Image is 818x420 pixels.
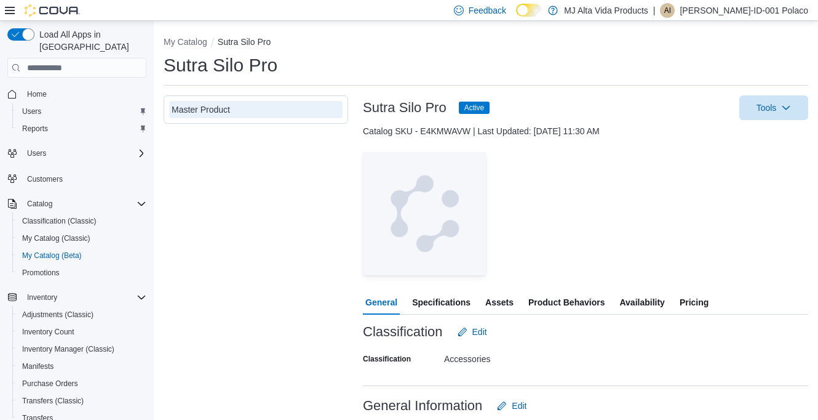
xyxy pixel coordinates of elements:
a: Home [22,87,52,102]
span: Customers [27,174,63,184]
button: Promotions [12,264,151,281]
p: | [653,3,656,18]
img: Image for Cova Placeholder [363,152,486,275]
span: Inventory [22,290,146,305]
a: Reports [17,121,53,136]
button: Catalog [22,196,57,211]
img: Cova [25,4,80,17]
button: Users [22,146,51,161]
a: Classification (Classic) [17,214,101,228]
span: Users [22,146,146,161]
span: Edit [472,326,487,338]
button: Catalog [2,195,151,212]
span: Inventory Manager (Classic) [22,344,114,354]
span: General [365,290,397,315]
button: Tools [739,95,808,120]
span: Users [17,104,146,119]
h3: Sutra Silo Pro [363,100,447,115]
span: Transfers (Classic) [17,394,146,408]
button: Transfers (Classic) [12,392,151,410]
a: Users [17,104,46,119]
span: Users [22,107,41,116]
h3: Classification [363,325,443,339]
span: Promotions [17,265,146,280]
button: Users [2,145,151,162]
span: Adjustments (Classic) [22,310,93,320]
span: Adjustments (Classic) [17,307,146,322]
span: Specifications [412,290,471,315]
span: Reports [17,121,146,136]
button: Users [12,103,151,120]
a: Adjustments (Classic) [17,307,98,322]
span: Classification (Classic) [22,216,97,226]
span: Users [27,148,46,158]
button: Inventory [2,289,151,306]
h3: General Information [363,398,482,413]
span: Transfers (Classic) [22,396,84,406]
span: Inventory [27,293,57,302]
button: Purchase Orders [12,375,151,392]
a: Inventory Manager (Classic) [17,342,119,357]
a: My Catalog (Classic) [17,231,95,246]
div: Master Product [172,103,340,116]
span: Assets [485,290,514,315]
span: Inventory Count [22,327,74,337]
p: MJ Alta Vida Products [564,3,648,18]
a: Promotions [17,265,65,280]
input: Dark Mode [516,4,542,17]
nav: An example of EuiBreadcrumbs [164,36,808,50]
span: Feedback [469,4,506,17]
button: Edit [492,394,531,418]
button: My Catalog [164,37,207,47]
button: Inventory Count [12,323,151,341]
a: Purchase Orders [17,376,83,391]
span: Load All Apps in [GEOGRAPHIC_DATA] [34,28,146,53]
span: My Catalog (Classic) [22,233,90,243]
span: Classification (Classic) [17,214,146,228]
span: Inventory Count [17,325,146,339]
button: Sutra Silo Pro [218,37,271,47]
span: Product Behaviors [528,290,605,315]
span: Home [22,86,146,102]
a: Manifests [17,359,58,374]
span: Tools [756,102,777,114]
span: Active [459,102,490,114]
span: Promotions [22,268,60,278]
button: My Catalog (Beta) [12,247,151,264]
span: Purchase Orders [17,376,146,391]
button: Manifests [12,358,151,375]
button: Customers [2,169,151,187]
span: Manifests [22,361,54,371]
a: My Catalog (Beta) [17,248,87,263]
h1: Sutra Silo Pro [164,53,277,78]
span: Manifests [17,359,146,374]
a: Customers [22,172,68,187]
div: Catalog SKU - E4KMWAVW | Last Updated: [DATE] 11:30 AM [363,125,808,137]
a: Inventory Count [17,325,79,339]
div: Angelo-ID-001 Polaco [660,3,675,18]
p: [PERSON_NAME]-ID-001 Polaco [680,3,808,18]
span: My Catalog (Beta) [17,248,146,263]
span: My Catalog (Beta) [22,251,82,260]
button: Edit [453,320,492,344]
button: Inventory [22,290,62,305]
span: Edit [512,400,526,412]
button: Classification (Classic) [12,212,151,230]
label: Classification [363,354,411,364]
span: Pricing [680,290,709,315]
span: My Catalog (Classic) [17,231,146,246]
button: Inventory Manager (Classic) [12,341,151,358]
span: Customers [22,171,146,186]
div: Accessories [444,349,609,364]
span: Availability [619,290,664,315]
a: Transfers (Classic) [17,394,89,408]
span: Home [27,89,47,99]
button: Reports [12,120,151,137]
button: Adjustments (Classic) [12,306,151,323]
button: Home [2,85,151,103]
span: Active [464,102,485,113]
button: My Catalog (Classic) [12,230,151,247]
span: Purchase Orders [22,379,78,389]
span: Catalog [22,196,146,211]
